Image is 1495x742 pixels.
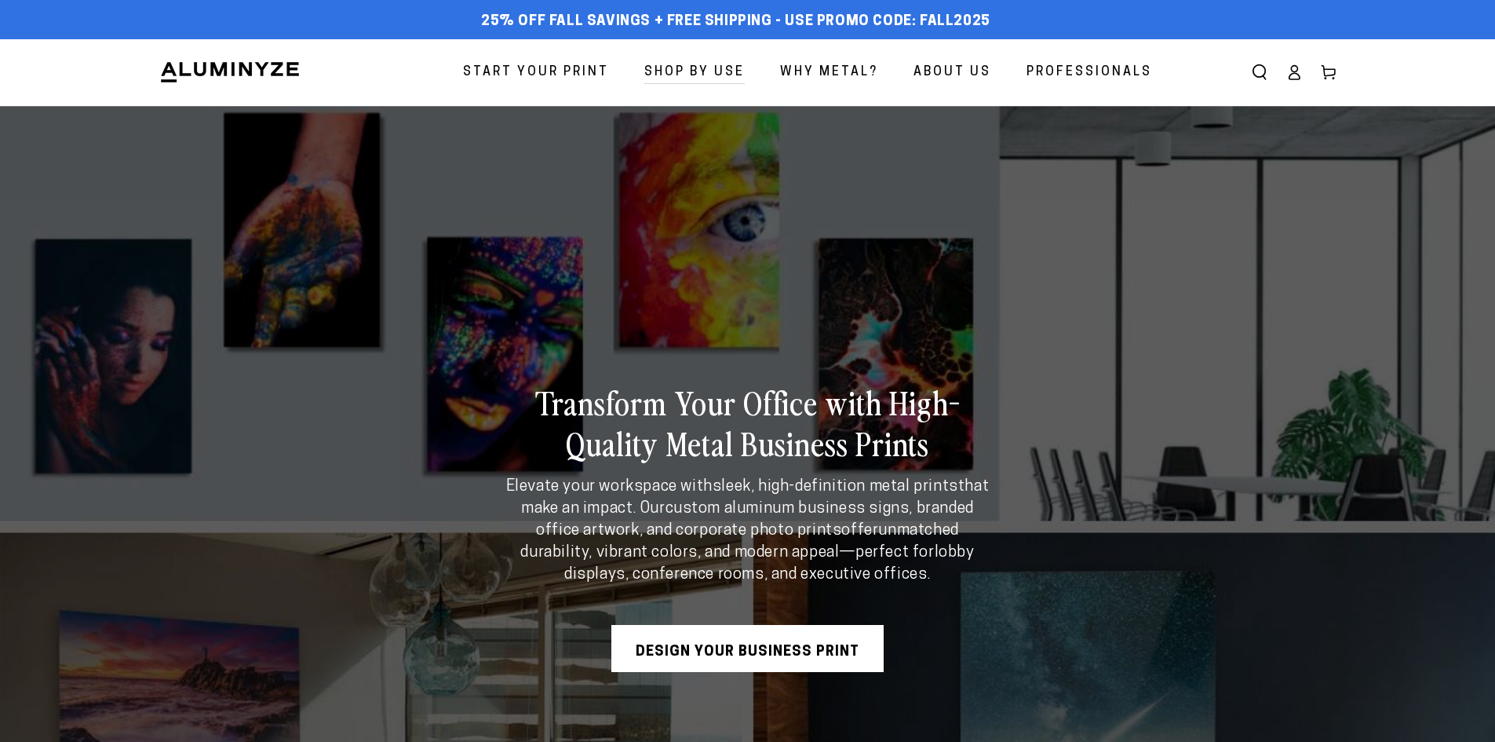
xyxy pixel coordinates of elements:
[713,479,958,495] strong: sleek, high-definition metal prints
[501,476,995,586] p: Elevate your workspace with that make an impact. Our offer —perfect for .
[1026,61,1152,84] span: Professionals
[1015,52,1164,93] a: Professionals
[780,61,878,84] span: Why Metal?
[520,523,958,561] strong: unmatched durability, vibrant colors, and modern appeal
[536,501,974,539] strong: custom aluminum business signs, branded office artwork, and corporate photo prints
[913,61,991,84] span: About Us
[1242,55,1277,90] summary: Search our site
[902,52,1003,93] a: About Us
[611,625,884,672] a: Design Your Business Print
[768,52,890,93] a: Why Metal?
[463,61,609,84] span: Start Your Print
[564,545,975,583] strong: lobby displays, conference rooms, and executive offices
[501,382,995,463] h2: Transform Your Office with High-Quality Metal Business Prints
[644,61,745,84] span: Shop By Use
[481,13,990,31] span: 25% off FALL Savings + Free Shipping - Use Promo Code: FALL2025
[451,52,621,93] a: Start Your Print
[159,60,301,84] img: Aluminyze
[633,52,757,93] a: Shop By Use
